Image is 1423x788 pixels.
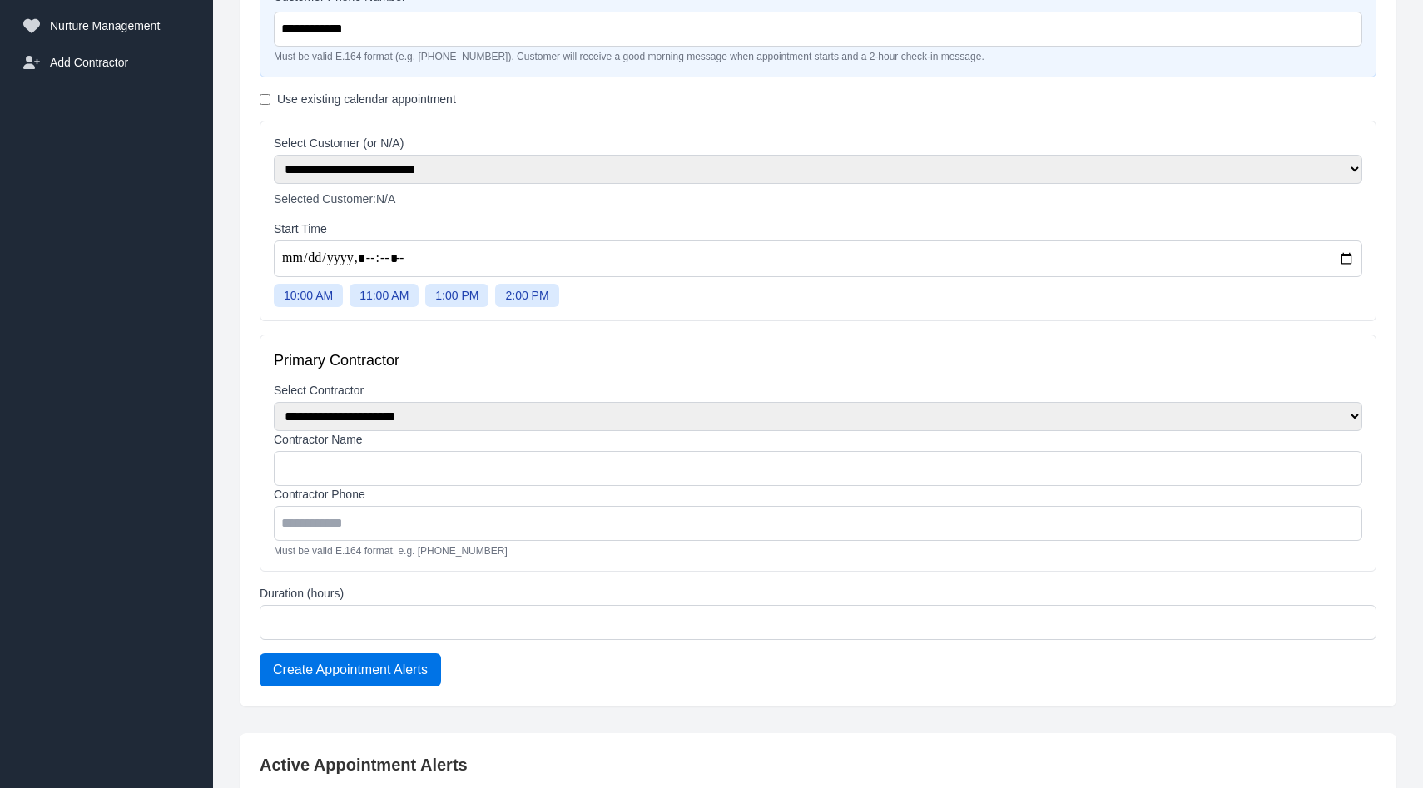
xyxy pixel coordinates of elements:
label: Duration (hours) [260,585,1376,602]
button: Nurture Management [10,7,203,44]
button: 10:00 AM [274,284,343,307]
span: N/A [376,192,395,206]
label: Contractor Phone [274,486,1362,503]
label: Select Contractor [274,382,1362,399]
p: Must be valid E.164 format, e.g. [PHONE_NUMBER] [274,544,1362,558]
p: Selected Customer: [274,191,1362,207]
p: Must be valid E.164 format (e.g. [PHONE_NUMBER]). Customer will receive a good morning message wh... [274,50,1362,63]
button: 2:00 PM [495,284,558,307]
button: Create Appointment Alerts [260,653,441,686]
label: Use existing calendar appointment [277,91,456,107]
button: 11:00 AM [350,284,419,307]
h3: Primary Contractor [274,349,1362,372]
label: Start Time [274,221,1362,237]
button: 1:00 PM [425,284,488,307]
label: Select Customer (or N/A) [274,135,1362,151]
h2: Active Appointment Alerts [260,753,1376,776]
label: Contractor Name [274,431,1362,448]
button: Add Contractor [10,44,203,81]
